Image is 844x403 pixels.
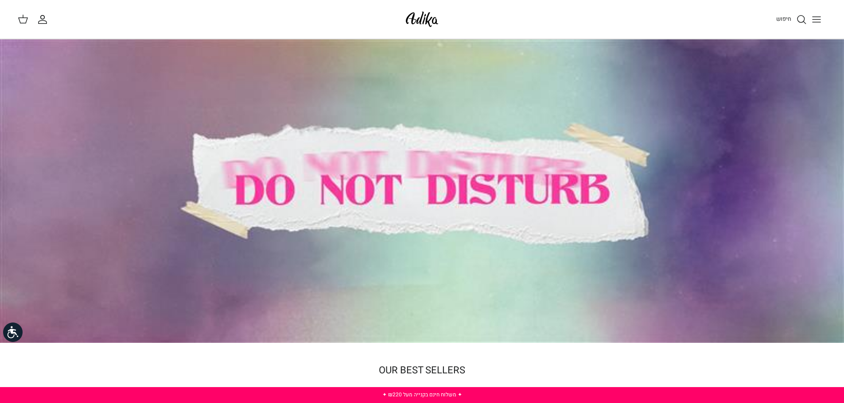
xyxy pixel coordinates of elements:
[776,15,791,23] span: חיפוש
[382,391,462,399] a: ✦ משלוח חינם בקנייה מעל ₪220 ✦
[807,10,826,29] button: Toggle menu
[403,9,441,30] img: Adika IL
[776,14,807,25] a: חיפוש
[37,14,51,25] a: החשבון שלי
[379,363,465,377] a: OUR BEST SELLERS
